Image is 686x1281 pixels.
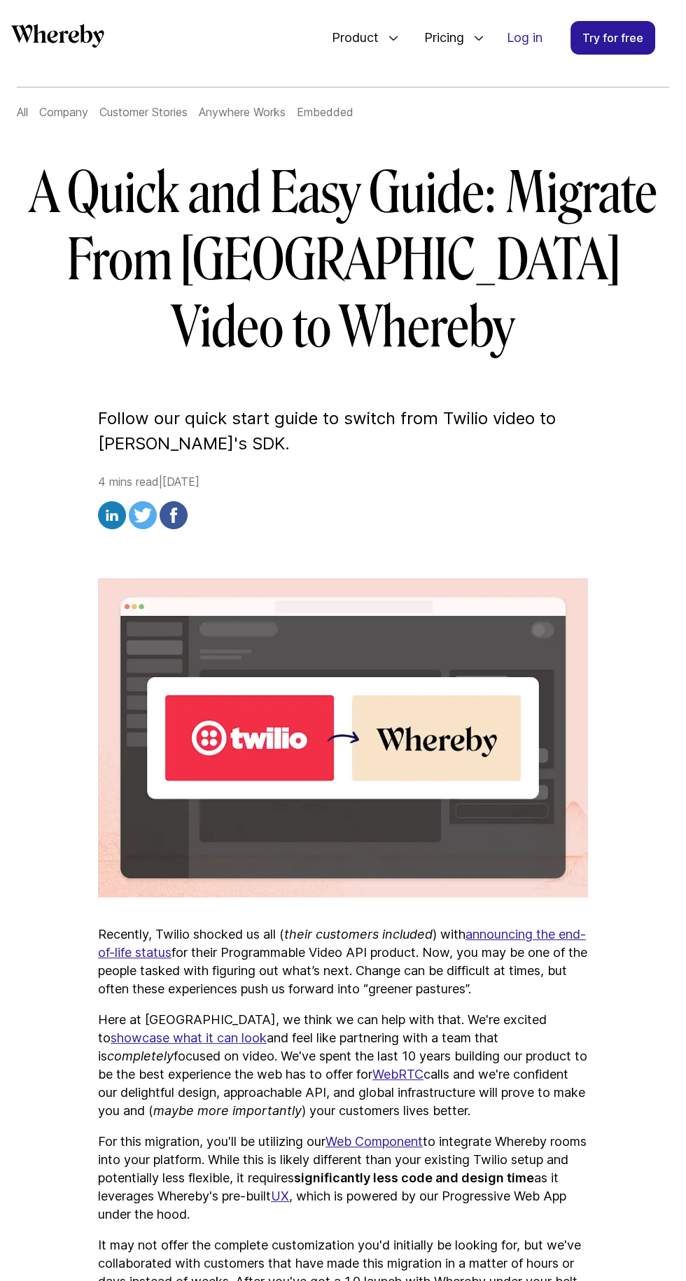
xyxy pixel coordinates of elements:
svg: Whereby [11,24,104,48]
a: WebRTC [372,1067,423,1081]
a: Whereby [11,24,104,52]
i: completely [107,1049,174,1063]
p: Recently, Twilio shocked us all ( ) with for their Programmable Video API product. Now, you may b... [98,925,588,998]
a: All [17,105,28,119]
a: Anywhere Works [199,105,286,119]
a: Embedded [297,105,353,119]
a: UX [271,1189,289,1203]
img: twitter [129,501,157,529]
a: Try for free [570,21,655,55]
a: Company [39,105,88,119]
strong: significantly less code and design time [294,1170,534,1185]
div: 4 mins read | [DATE] [98,473,588,533]
img: linkedin [98,501,126,529]
a: Customer Stories [99,105,188,119]
i: their customers included [284,927,433,941]
a: showcase what it can look [111,1030,267,1045]
span: Pricing [410,15,468,61]
a: Log in [496,22,554,54]
p: Here at [GEOGRAPHIC_DATA], we think we can help with that. We're excited to and feel like partner... [98,1011,588,1120]
span: Product [318,15,382,61]
p: For this migration, you'll be utilizing our to integrate Whereby rooms into your platform. While ... [98,1133,588,1224]
i: maybe more importantly [153,1103,302,1118]
a: Web Component [325,1134,423,1149]
p: Follow our quick start guide to switch from Twilio video to [PERSON_NAME]'s SDK. [98,406,588,456]
img: facebook [160,501,188,529]
h1: A Quick and Easy Guide: Migrate From [GEOGRAPHIC_DATA] Video to Whereby [17,160,669,361]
